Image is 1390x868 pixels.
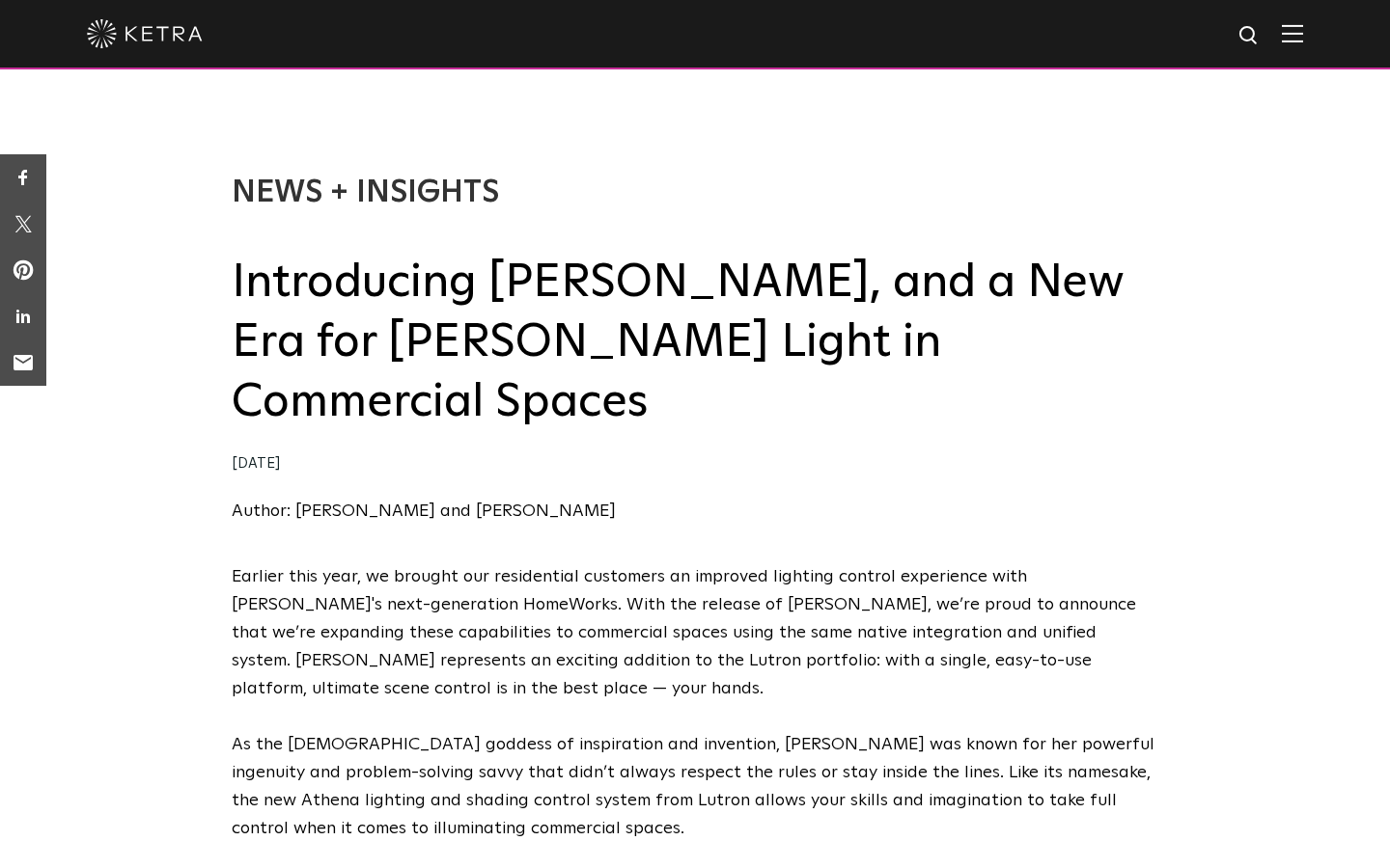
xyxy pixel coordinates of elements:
[232,253,1158,433] h2: Introducing [PERSON_NAME], and a New Era for [PERSON_NAME] Light in Commercial Spaces
[1237,24,1262,48] img: search icon
[1282,24,1303,42] img: Hamburger%20Nav.svg
[232,177,499,208] a: News + Insights
[87,19,203,48] img: ketra-logo-2019-white
[232,563,1158,702] p: Earlier this year, we brought our residential customers an improved lighting control experience w...
[232,502,616,520] a: Author: [PERSON_NAME] and [PERSON_NAME]
[232,450,1158,478] div: [DATE]
[232,731,1158,842] p: As the [DEMOGRAPHIC_DATA] goddess of inspiration and invention, [PERSON_NAME] was known for her p...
